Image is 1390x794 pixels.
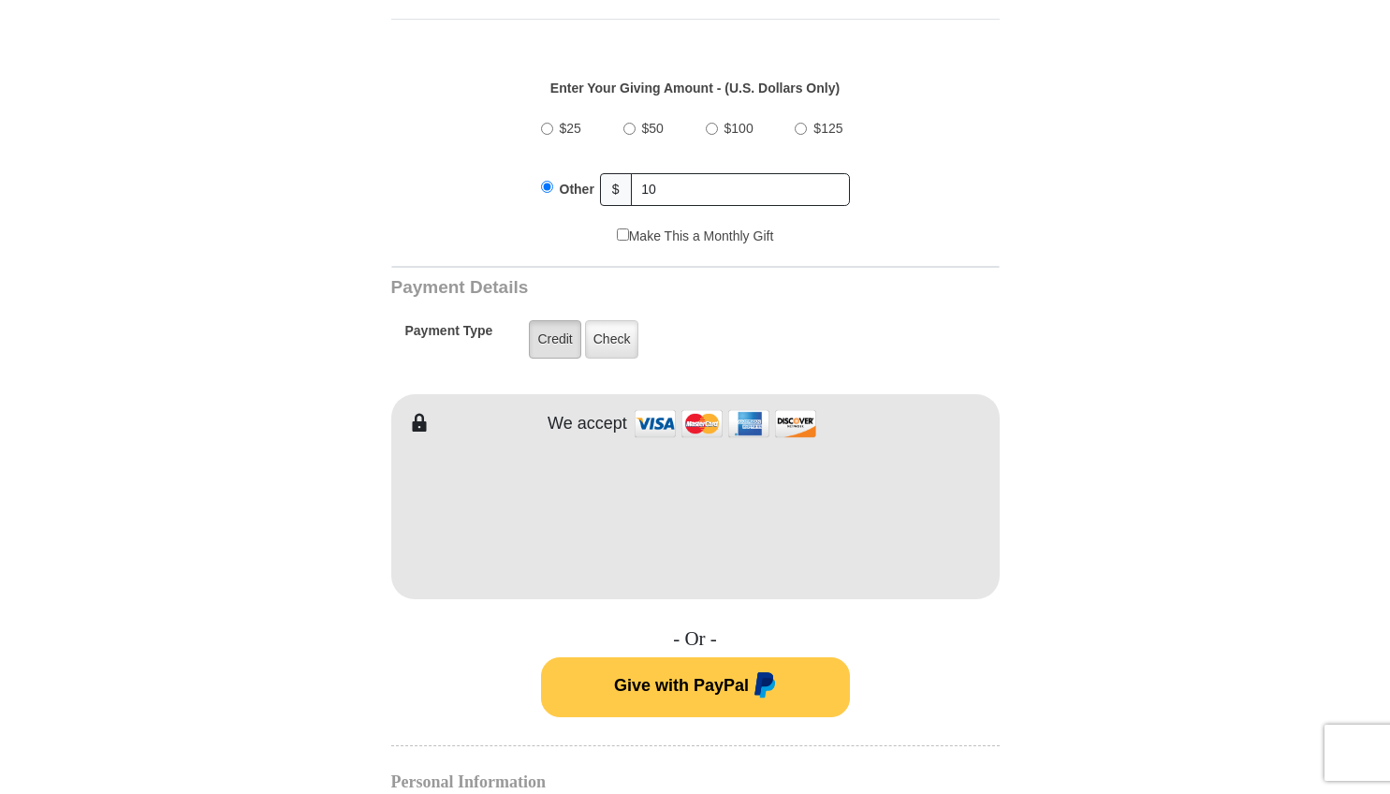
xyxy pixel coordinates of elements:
h4: - Or - [391,627,1000,651]
input: Make This a Monthly Gift [617,228,629,241]
h5: Payment Type [405,323,493,348]
span: $125 [813,121,842,136]
strong: Enter Your Giving Amount - (U.S. Dollars Only) [550,81,840,96]
img: paypal [749,672,776,702]
span: Other [560,182,594,197]
label: Check [585,320,639,359]
span: $100 [724,121,754,136]
h3: Payment Details [391,277,869,299]
label: Make This a Monthly Gift [617,227,774,246]
h4: Personal Information [391,774,1000,789]
label: Credit [529,320,580,359]
img: credit cards accepted [632,404,819,444]
h4: We accept [548,414,627,434]
span: $ [600,173,632,206]
span: Give with PayPal [614,676,749,695]
input: Other Amount [631,173,850,206]
span: $50 [642,121,664,136]
button: Give with PayPal [541,657,850,717]
span: $25 [560,121,581,136]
